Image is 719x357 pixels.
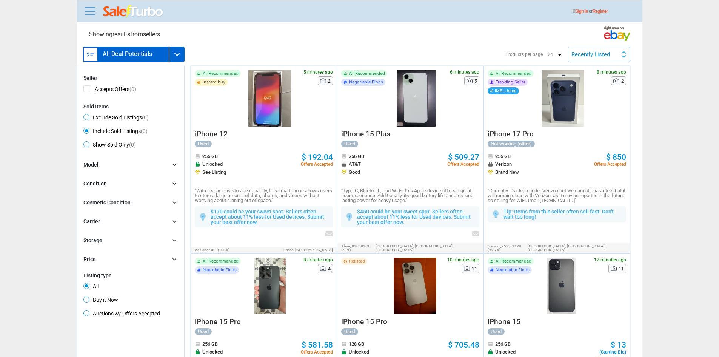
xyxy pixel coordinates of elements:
[349,259,365,263] span: Relisted
[593,9,608,14] a: Register
[341,132,390,138] a: iPhone 15 Plus
[103,5,164,19] img: saleturbo.com - Online Deals and Discount Coupons
[447,162,479,167] span: Offers Accepted
[130,31,160,38] span: from sellers
[202,349,223,354] span: Unlocked
[349,170,360,175] span: Good
[195,130,228,138] span: iPhone 12
[349,349,369,354] span: Unlocked
[341,244,369,252] span: 3 (50%)
[301,350,333,354] span: Offers Accepted
[171,199,178,206] i: chevron_right
[448,340,479,349] span: $ 705.48
[447,258,479,262] span: 10 minutes ago
[448,153,479,162] span: $ 509.27
[606,153,626,162] span: $ 850
[215,248,229,252] span: 1 (100%)
[195,141,212,147] div: Used
[349,342,364,346] span: 128 GB
[302,341,333,349] a: $ 581.58
[349,80,383,84] span: Negotiable Finds
[606,153,626,161] a: $ 850
[488,328,505,335] div: Used
[488,244,511,248] span: carson_2523:
[129,142,136,148] span: (0)
[349,154,364,159] span: 256 GB
[302,340,333,349] span: $ 581.58
[83,310,160,319] span: Auctions w/ Offers Accepted
[505,52,544,57] div: Products per page:
[488,188,626,203] p: "Currently it’s clean under Verizon but we cannot guarantee that it will remain clean with Verizo...
[83,180,107,188] div: Condition
[571,9,576,14] span: Hi!
[341,188,479,203] p: "Type-C, Bluetooth, and Wi-Fi, this Apple device offers a great user experience. Additionally, it...
[195,132,228,138] a: iPhone 12
[349,162,361,167] span: AT&T
[341,317,387,326] span: iPhone 15 Pro
[488,141,535,147] div: Not working (other)
[302,153,333,161] a: $ 192.04
[495,342,511,346] span: 256 GB
[203,259,239,263] span: AI-Recommended
[495,154,511,159] span: 256 GB
[203,71,239,76] span: AI-Recommended
[325,231,333,236] img: envelop icon
[528,244,626,252] span: [GEOGRAPHIC_DATA], [GEOGRAPHIC_DATA],[GEOGRAPHIC_DATA]
[195,188,333,203] p: "With a spacious storage capacity, this smartphone allows users to store a large amount of data, ...
[488,317,520,326] span: iPhone 15
[129,86,136,92] span: (0)
[472,267,477,271] span: 11
[619,267,624,271] span: 11
[171,236,178,244] i: chevron_right
[594,350,626,354] span: (Starting Bid)
[448,341,479,349] a: $ 705.48
[83,255,96,264] div: Price
[328,79,331,83] span: 2
[611,341,626,349] a: $ 13
[448,153,479,161] a: $ 509.27
[341,328,358,335] div: Used
[495,162,512,167] span: Verizon
[211,209,329,225] p: $170 could be your sweet spot. Sellers often accept about 11% less for Used devices. Submit your ...
[594,258,626,262] span: 12 minutes ago
[495,170,519,175] span: Brand New
[341,244,366,248] span: ahsa_836393:
[589,9,608,14] span: or
[496,71,531,76] span: AI-Recommended
[203,268,237,272] span: Negotiable Finds
[195,317,241,326] span: iPhone 15 Pro
[597,70,626,74] span: 8 minutes ago
[488,320,520,325] a: iPhone 15
[571,52,610,57] div: Recently Listed
[488,244,521,252] span: 1129 (99.7%)
[202,162,223,167] span: Unlocked
[328,267,331,271] span: 4
[202,170,226,175] span: See Listing
[195,320,241,325] a: iPhone 15 Pro
[83,104,178,110] div: Sold Items
[171,161,178,168] i: chevron_right
[303,70,333,74] span: 5 minutes ago
[195,328,212,335] div: Used
[341,130,390,138] span: iPhone 15 Plus
[283,248,333,252] span: Frisco, [GEOGRAPHIC_DATA]
[341,320,387,325] a: iPhone 15 Pro
[472,231,479,236] img: envelop icon
[594,162,626,167] span: Offers Accepted
[376,244,479,252] span: [GEOGRAPHIC_DATA], [GEOGRAPHIC_DATA],[GEOGRAPHIC_DATA]
[303,258,333,262] span: 8 minutes ago
[83,297,118,306] span: Buy it Now
[611,340,626,349] span: $ 13
[474,79,477,83] span: 5
[357,209,476,225] p: $450 could be your sweet spot. Sellers often accept about 11% less for Used devices. Submit your ...
[83,128,148,137] span: Include Sold Listings
[496,268,530,272] span: Negotiable Finds
[103,51,152,57] h3: All Deal Potentials
[203,80,225,84] span: Instant buy
[488,132,534,138] a: iPhone 17 Pro
[171,180,178,187] i: chevron_right
[83,199,131,207] div: Cosmetic Condition
[302,153,333,162] span: $ 192.04
[488,130,534,138] span: iPhone 17 Pro
[89,31,160,37] div: Showing results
